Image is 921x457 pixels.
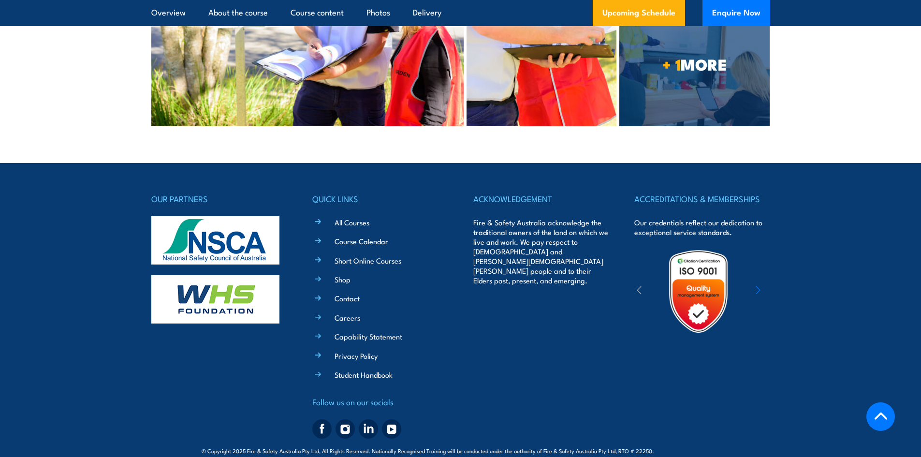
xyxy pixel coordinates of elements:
a: Course Calendar [335,236,388,246]
a: Short Online Courses [335,255,401,265]
a: Student Handbook [335,369,393,380]
a: Shop [335,274,351,284]
a: Capability Statement [335,331,402,341]
img: whs-logo-footer [151,275,279,324]
strong: + 1 [662,52,681,76]
p: Our credentials reflect our dedication to exceptional service standards. [634,218,770,237]
h4: ACCREDITATIONS & MEMBERSHIPS [634,192,770,206]
h4: OUR PARTNERS [151,192,287,206]
span: © Copyright 2025 Fire & Safety Australia Pty Ltd, All Rights Reserved. Nationally Recognised Trai... [202,446,719,455]
a: Privacy Policy [335,351,378,361]
span: Site: [665,447,719,455]
h4: Follow us on our socials [312,395,448,409]
img: ewpa-logo [741,275,825,308]
p: Fire & Safety Australia acknowledge the traditional owners of the land on which we live and work.... [473,218,609,285]
a: + 1MORE [619,2,770,126]
span: MORE [619,57,770,71]
h4: ACKNOWLEDGEMENT [473,192,609,206]
img: Untitled design (19) [656,249,741,334]
a: All Courses [335,217,369,227]
a: Contact [335,293,360,303]
a: Careers [335,312,360,323]
a: KND Digital [686,445,719,455]
img: nsca-logo-footer [151,216,279,265]
h4: QUICK LINKS [312,192,448,206]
